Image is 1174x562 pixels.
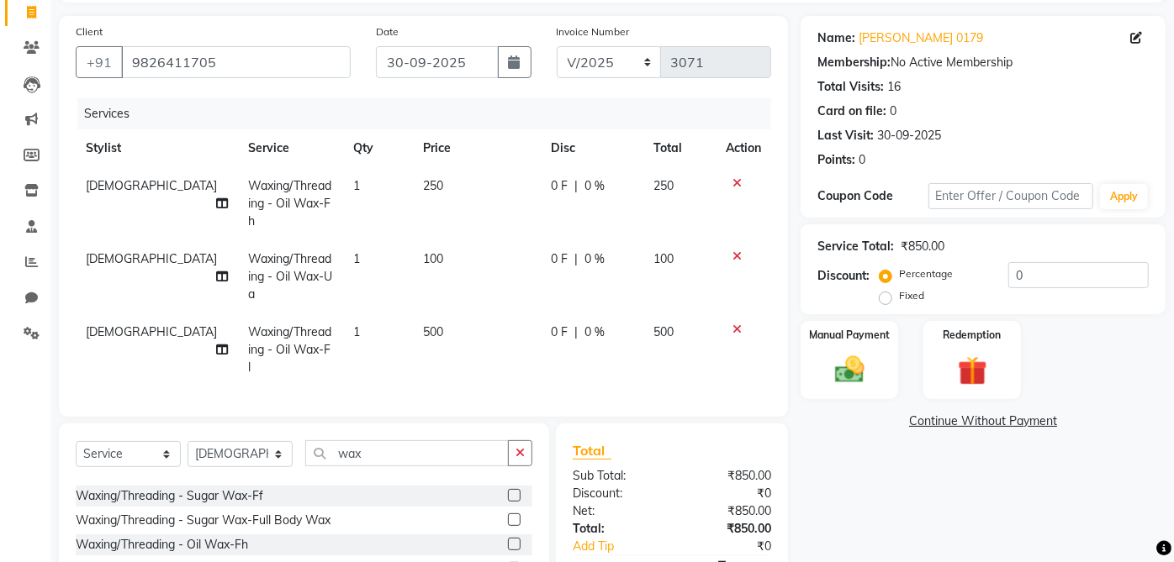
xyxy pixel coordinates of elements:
[575,323,579,341] span: |
[86,324,217,339] span: [DEMOGRAPHIC_DATA]
[653,251,674,266] span: 100
[817,151,855,169] div: Points:
[557,24,630,39] label: Invoice Number
[817,54,891,71] div: Membership:
[413,129,542,167] th: Price
[552,177,568,195] span: 0 F
[817,267,870,285] div: Discount:
[76,512,331,529] div: Waxing/Threading - Sugar Wax-Full Body Wax
[901,238,944,255] div: ₹850.00
[859,151,865,169] div: 0
[809,328,890,343] label: Manual Payment
[376,24,399,39] label: Date
[542,129,644,167] th: Disc
[560,520,672,538] div: Total:
[86,178,217,193] span: [DEMOGRAPHIC_DATA]
[653,324,674,339] span: 500
[826,353,874,386] img: _cash.svg
[585,250,606,268] span: 0 %
[944,328,1002,343] label: Redemption
[248,251,332,302] span: Waxing/Threading - Oil Wax-Ua
[76,46,123,78] button: +91
[817,238,894,255] div: Service Total:
[560,485,672,502] div: Discount:
[552,323,568,341] span: 0 F
[653,178,674,193] span: 250
[76,24,103,39] label: Client
[343,129,413,167] th: Qty
[672,520,784,538] div: ₹850.00
[817,78,884,96] div: Total Visits:
[859,29,983,47] a: [PERSON_NAME] 0179
[928,183,1094,209] input: Enter Offer / Coupon Code
[77,98,784,129] div: Services
[86,251,217,266] span: [DEMOGRAPHIC_DATA]
[672,502,784,520] div: ₹850.00
[121,46,351,78] input: Search by Name/Mobile/Email/Code
[690,538,784,555] div: ₹0
[817,54,1149,71] div: No Active Membership
[248,324,331,375] span: Waxing/Threading - Oil Wax-Fl
[643,129,716,167] th: Total
[804,412,1162,430] a: Continue Without Payment
[353,178,360,193] span: 1
[76,487,263,505] div: Waxing/Threading - Sugar Wax-Ff
[949,353,997,390] img: _gift.svg
[817,29,855,47] div: Name:
[887,78,901,96] div: 16
[899,266,953,281] label: Percentage
[877,127,941,144] div: 30-09-2025
[353,251,360,266] span: 1
[552,250,568,268] span: 0 F
[672,485,784,502] div: ₹0
[353,324,360,339] span: 1
[573,442,611,460] span: Total
[423,178,443,193] span: 250
[585,177,606,195] span: 0 %
[305,440,509,466] input: Search or Scan
[560,467,672,485] div: Sub Total:
[585,323,606,341] span: 0 %
[575,250,579,268] span: |
[672,467,784,485] div: ₹850.00
[575,177,579,195] span: |
[899,288,924,303] label: Fixed
[423,251,443,266] span: 100
[890,102,896,120] div: 0
[560,538,690,555] a: Add Tip
[423,324,443,339] span: 500
[1100,184,1148,209] button: Apply
[716,129,771,167] th: Action
[817,127,874,144] div: Last Visit:
[817,187,928,205] div: Coupon Code
[560,502,672,520] div: Net:
[238,129,343,167] th: Service
[248,178,331,228] span: Waxing/Threading - Oil Wax-Fh
[817,102,886,120] div: Card on file:
[76,536,248,554] div: Waxing/Threading - Oil Wax-Fh
[76,129,238,167] th: Stylist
